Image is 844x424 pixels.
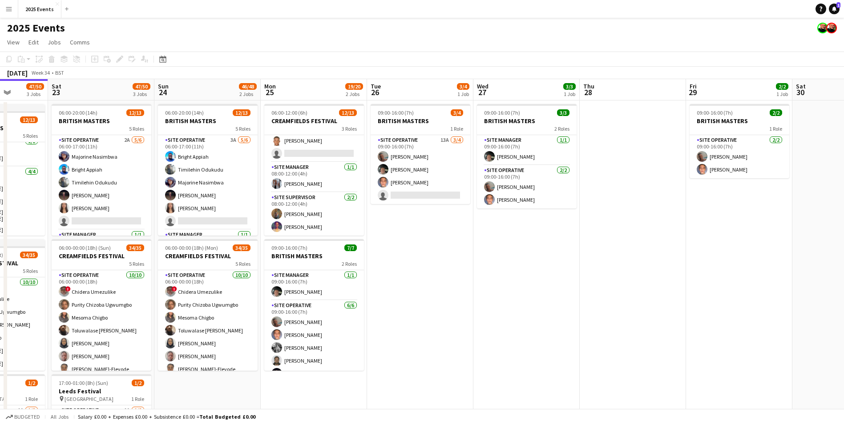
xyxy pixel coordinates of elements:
button: Budgeted [4,412,41,422]
span: 1 [836,2,840,8]
app-user-avatar: Josh Tutty [826,23,837,33]
app-user-avatar: Josh Tutty [817,23,828,33]
h1: 2025 Events [7,21,65,35]
div: Salary £0.00 + Expenses £0.00 + Subsistence £0.00 = [78,413,255,420]
span: View [7,38,20,46]
div: BST [55,69,64,76]
a: 1 [829,4,840,14]
span: Jobs [48,38,61,46]
span: Budgeted [14,414,40,420]
a: View [4,36,23,48]
a: Jobs [44,36,65,48]
a: Edit [25,36,42,48]
div: [DATE] [7,68,28,77]
span: Edit [28,38,39,46]
span: Comms [70,38,90,46]
button: 2025 Events [18,0,61,18]
a: Comms [66,36,93,48]
span: Week 34 [29,69,52,76]
span: Total Budgeted £0.00 [199,413,255,420]
span: All jobs [49,413,70,420]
